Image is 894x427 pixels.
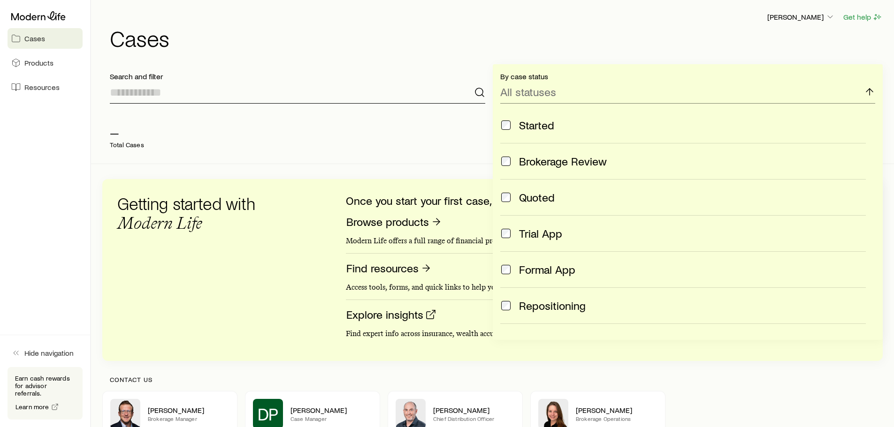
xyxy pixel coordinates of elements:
[346,283,868,292] p: Access tools, forms, and quick links to help you manage your business.
[519,191,555,204] span: Quoted
[519,227,562,240] span: Trial App
[501,193,511,202] input: Quoted
[519,299,586,312] span: Repositioning
[843,12,883,22] button: Get help
[24,82,60,92] span: Resources
[148,405,229,415] p: [PERSON_NAME]
[519,263,575,276] span: Formal App
[15,375,75,397] p: Earn cash rewards for advisor referrals.
[346,307,437,322] a: Explore insights
[433,405,515,415] p: [PERSON_NAME]
[110,72,485,81] p: Search and filter
[346,215,443,229] a: Browse products
[110,126,144,139] p: —
[346,194,868,207] p: Once you start your first case, you will be able to track the status and collaborate with your te...
[8,77,83,97] a: Resources
[346,236,868,246] p: Modern Life offers a full range of financial protection products from leading carriers.
[433,415,515,422] p: Chief Distribution Officer
[501,157,511,166] input: Brokerage Review
[24,34,45,43] span: Cases
[519,155,607,168] span: Brokerage Review
[290,405,372,415] p: [PERSON_NAME]
[290,415,372,422] p: Case Manager
[148,415,229,422] p: Brokerage Manager
[500,72,876,81] p: By case status
[8,52,83,73] a: Products
[501,301,511,310] input: Repositioning
[501,265,511,274] input: Formal App
[110,141,144,149] p: Total Cases
[24,58,53,67] span: Products
[346,329,868,338] p: Find expert info across insurance, wealth accumulation, charitable giving and more.
[519,119,554,132] span: Started
[576,415,657,422] p: Brokerage Operations
[8,28,83,49] a: Cases
[110,27,883,49] h1: Cases
[258,405,279,423] span: DP
[117,213,202,233] span: Modern Life
[346,261,432,276] a: Find resources
[117,194,267,232] h3: Getting started with
[24,348,74,358] span: Hide navigation
[501,229,511,238] input: Trial App
[500,85,556,98] p: All statuses
[767,12,835,22] p: [PERSON_NAME]
[576,405,657,415] p: [PERSON_NAME]
[110,376,875,383] p: Contact us
[8,343,83,363] button: Hide navigation
[15,404,49,410] span: Learn more
[767,12,835,23] button: [PERSON_NAME]
[8,367,83,420] div: Earn cash rewards for advisor referrals.Learn more
[501,120,511,130] input: Started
